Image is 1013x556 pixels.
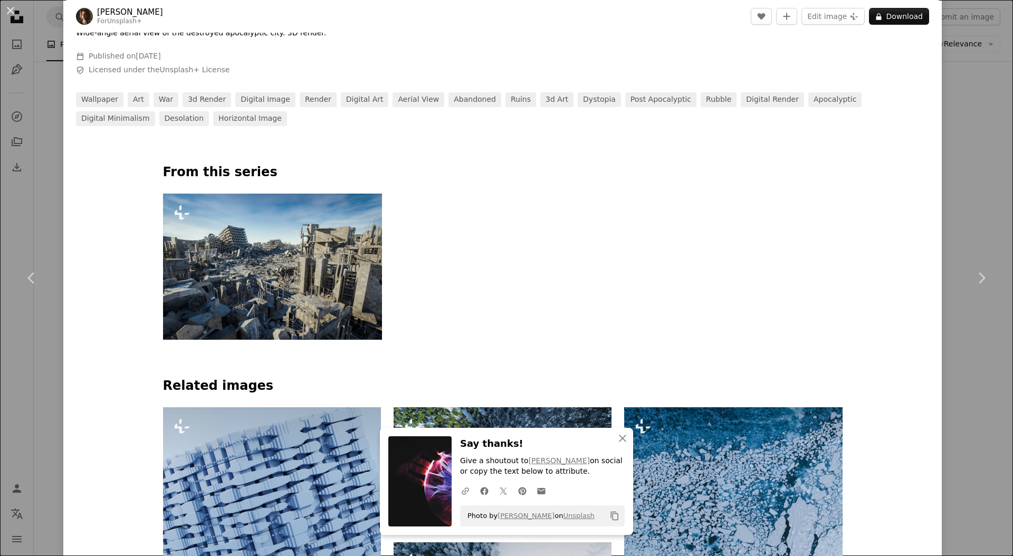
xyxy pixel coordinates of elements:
[97,7,163,17] a: [PERSON_NAME]
[76,28,326,39] p: Wide-angle aerial view of the destroyed apocalyptic city. 3D render.
[462,507,595,524] span: Photo by on
[532,480,551,501] a: Share over email
[341,92,389,107] a: digital art
[300,92,337,107] a: render
[741,92,804,107] a: digital render
[76,111,155,126] a: digital minimalism
[76,8,93,25] img: Go to Alex Shuper's profile
[394,407,611,530] img: an aerial view of a snow covered forest
[128,92,149,107] a: art
[163,378,843,395] h4: Related images
[869,8,929,25] button: Download
[107,17,142,25] a: Unsplash+
[950,227,1013,329] a: Next
[393,92,444,107] a: aerial view
[97,17,163,26] div: For
[751,8,772,25] button: Like
[183,92,231,107] a: 3d render
[529,456,590,465] a: [PERSON_NAME]
[76,92,123,107] a: wallpaper
[563,512,594,520] a: Unsplash
[163,194,383,340] img: a large group of buildings that are in the middle of a city
[136,52,160,60] time: May 30, 2024 at 7:37:17 AM GMT+2
[540,92,574,107] a: 3d art
[159,111,209,126] a: desolation
[701,92,737,107] a: rubble
[498,512,555,520] a: [PERSON_NAME]
[163,164,843,181] p: From this series
[89,52,161,60] span: Published on
[475,480,494,501] a: Share on Facebook
[235,92,295,107] a: digital image
[213,111,287,126] a: horizontal image
[494,480,513,501] a: Share on Twitter
[448,92,501,107] a: abandoned
[460,436,625,452] h3: Say thanks!
[89,65,230,75] span: Licensed under the
[578,92,621,107] a: dystopia
[776,8,797,25] button: Add to Collection
[513,480,532,501] a: Share on Pinterest
[808,92,862,107] a: apocalyptic
[606,507,624,525] button: Copy to clipboard
[154,92,178,107] a: war
[460,456,625,477] p: Give a shoutout to on social or copy the text below to attribute.
[163,262,383,271] a: a large group of buildings that are in the middle of a city
[624,484,842,493] a: a large amount of ice on the water
[160,65,230,74] a: Unsplash+ License
[505,92,536,107] a: ruins
[625,92,696,107] a: post apocalyptic
[801,8,865,25] button: Edit image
